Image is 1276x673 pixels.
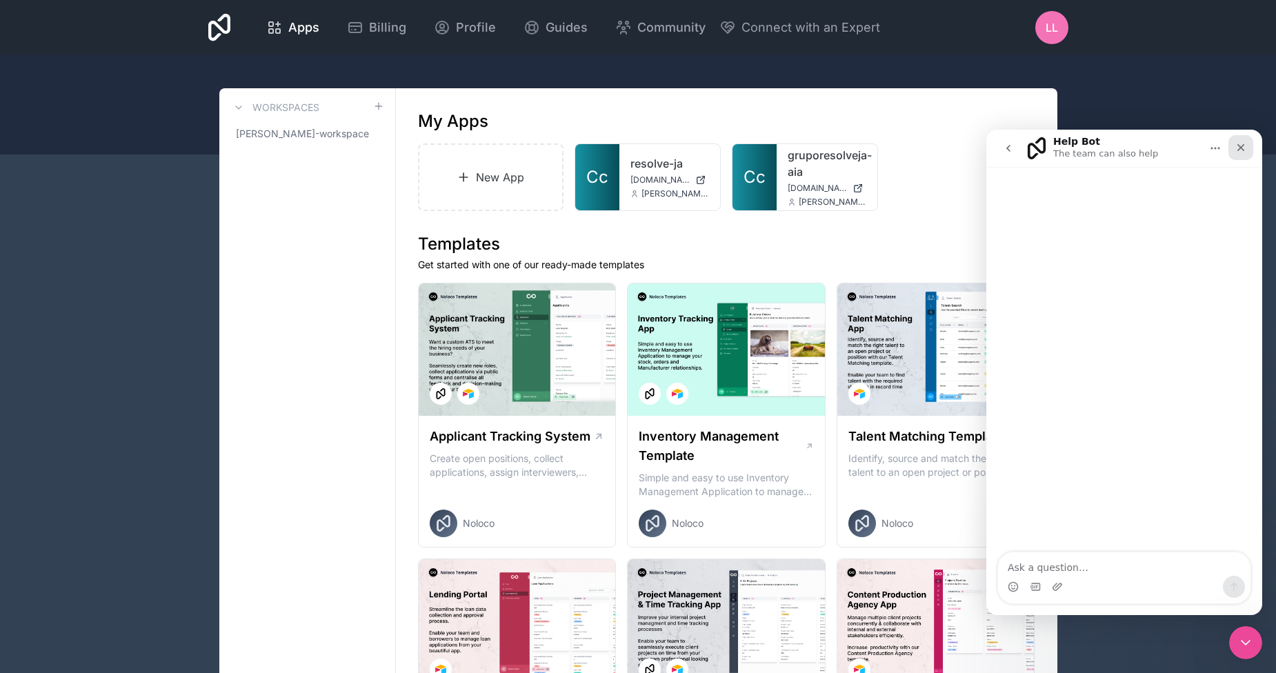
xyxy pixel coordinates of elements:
[881,516,913,530] span: Noloco
[986,130,1262,615] iframe: Intercom live chat
[672,516,704,530] span: Noloco
[848,452,1024,479] p: Identify, source and match the right talent to an open project or position with our Talent Matchi...
[456,18,496,37] span: Profile
[848,427,1004,446] h1: Talent Matching Template
[369,18,406,37] span: Billing
[512,12,599,43] a: Guides
[732,144,777,210] a: Cc
[637,18,706,37] span: Community
[741,18,880,37] span: Connect with an Expert
[230,99,319,116] a: Workspaces
[255,12,330,43] a: Apps
[288,18,319,37] span: Apps
[230,121,384,146] a: [PERSON_NAME]-workspace
[1229,626,1262,659] iframe: Intercom live chat
[418,143,564,211] a: New App
[336,12,417,43] a: Billing
[788,183,847,194] span: [DOMAIN_NAME]
[672,388,683,399] img: Airtable Logo
[418,233,1035,255] h1: Templates
[463,388,474,399] img: Airtable Logo
[744,166,766,188] span: Cc
[586,166,608,188] span: Cc
[418,110,488,132] h1: My Apps
[799,197,866,208] span: [PERSON_NAME][EMAIL_ADDRESS][PERSON_NAME][DOMAIN_NAME]
[630,174,690,185] span: [DOMAIN_NAME]
[546,18,588,37] span: Guides
[639,471,814,499] p: Simple and easy to use Inventory Management Application to manage your stock, orders and Manufact...
[236,127,369,141] span: [PERSON_NAME]-workspace
[630,174,709,185] a: [DOMAIN_NAME]
[719,18,880,37] button: Connect with an Expert
[423,12,507,43] a: Profile
[1046,19,1058,36] span: LL
[575,144,619,210] a: Cc
[788,147,866,180] a: gruporesolveja-aia
[604,12,717,43] a: Community
[641,188,709,199] span: [PERSON_NAME][EMAIL_ADDRESS][PERSON_NAME][DOMAIN_NAME]
[430,427,590,446] h1: Applicant Tracking System
[639,427,804,465] h1: Inventory Management Template
[854,388,865,399] img: Airtable Logo
[463,516,495,530] span: Noloco
[252,101,319,114] h3: Workspaces
[788,183,866,194] a: [DOMAIN_NAME]
[430,452,605,479] p: Create open positions, collect applications, assign interviewers, centralise candidate feedback a...
[418,258,1035,272] p: Get started with one of our ready-made templates
[630,155,709,172] a: resolve-ja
